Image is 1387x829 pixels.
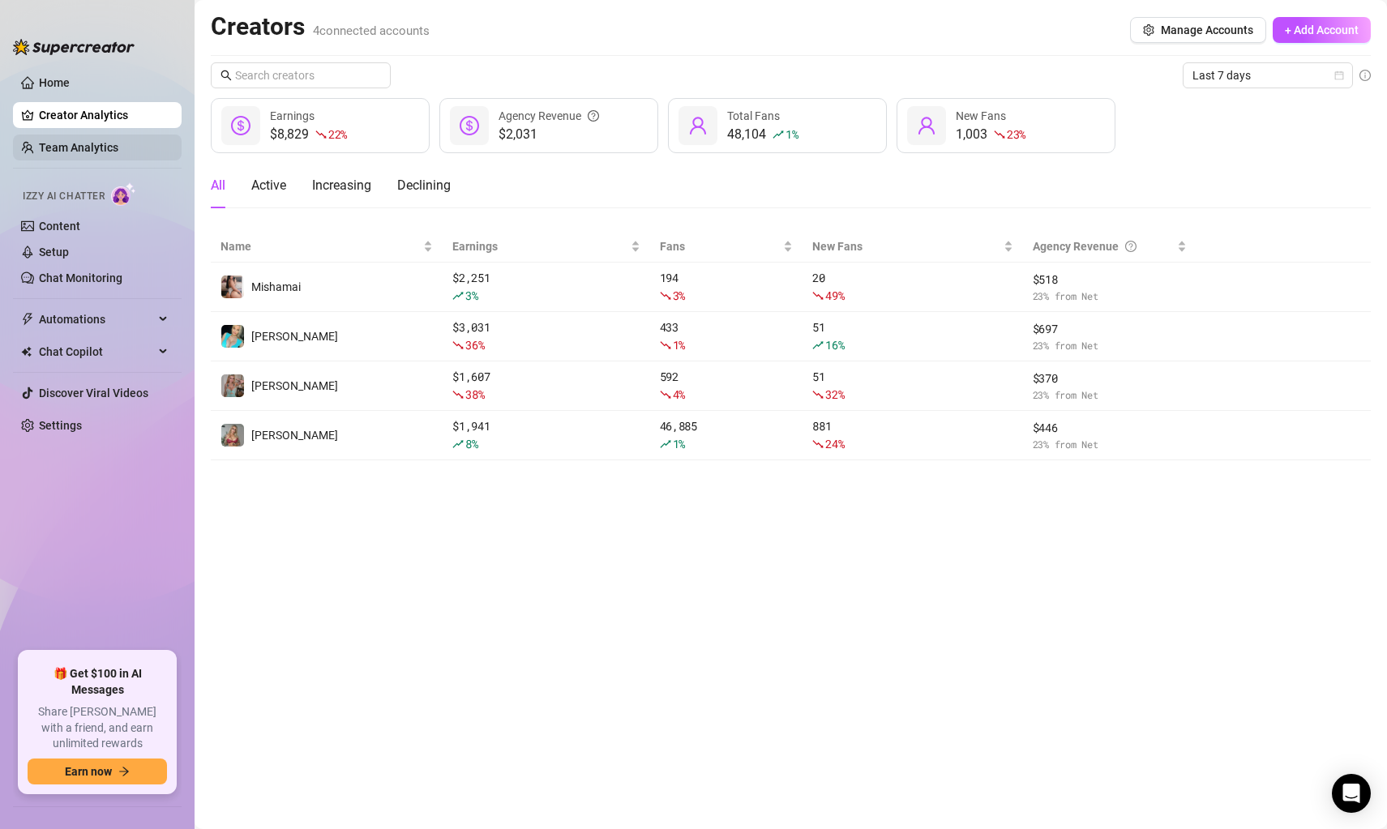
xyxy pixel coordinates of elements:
[465,387,484,402] span: 38 %
[1033,419,1188,437] span: $ 446
[1273,17,1371,43] button: + Add Account
[39,271,122,284] a: Chat Monitoring
[650,231,803,263] th: Fans
[465,288,477,303] span: 3 %
[220,237,420,255] span: Name
[1130,17,1266,43] button: Manage Accounts
[39,387,148,400] a: Discover Viral Videos
[28,704,167,752] span: Share [PERSON_NAME] with a friend, and earn unlimited rewards
[235,66,368,84] input: Search creators
[452,340,464,351] span: fall
[28,666,167,698] span: 🎁 Get $100 in AI Messages
[111,182,136,206] img: AI Chatter
[812,269,1012,305] div: 20
[1143,24,1154,36] span: setting
[211,11,430,42] h2: Creators
[1033,370,1188,387] span: $ 370
[211,176,225,195] div: All
[1033,338,1188,353] span: 23 % from Net
[1359,70,1371,81] span: info-circle
[660,438,671,450] span: rise
[452,237,627,255] span: Earnings
[221,276,244,298] img: Mishamai
[917,116,936,135] span: user
[39,419,82,432] a: Settings
[812,438,824,450] span: fall
[812,290,824,301] span: fall
[1033,288,1188,304] span: 23 % from Net
[13,39,135,55] img: logo-BBDzfeDw.svg
[660,389,671,400] span: fall
[1334,71,1344,80] span: calendar
[221,424,244,447] img: Laura
[328,126,347,142] span: 22 %
[452,318,640,354] div: $ 3,031
[1192,63,1343,88] span: Last 7 days
[825,337,844,353] span: 16 %
[825,436,844,451] span: 24 %
[39,141,118,154] a: Team Analytics
[660,318,794,354] div: 433
[465,337,484,353] span: 36 %
[21,313,34,326] span: thunderbolt
[443,231,649,263] th: Earnings
[397,176,451,195] div: Declining
[221,374,244,397] img: Laura
[1033,271,1188,288] span: $ 518
[956,125,1025,144] div: 1,003
[270,125,347,144] div: $8,829
[812,237,1000,255] span: New Fans
[812,318,1012,354] div: 51
[1033,387,1188,403] span: 23 % from Net
[221,325,244,348] img: Emily
[956,109,1006,122] span: New Fans
[1033,320,1188,338] span: $ 697
[1332,774,1371,813] div: Open Intercom Messenger
[673,288,685,303] span: 3 %
[499,125,599,144] span: $2,031
[315,129,327,140] span: fall
[39,102,169,128] a: Creator Analytics
[773,129,784,140] span: rise
[1007,126,1025,142] span: 23 %
[312,176,371,195] div: Increasing
[452,438,464,450] span: rise
[220,70,232,81] span: search
[251,280,301,293] span: Mishamai
[460,116,479,135] span: dollar-circle
[727,109,780,122] span: Total Fans
[660,417,794,453] div: 46,885
[39,76,70,89] a: Home
[231,116,250,135] span: dollar-circle
[39,339,154,365] span: Chat Copilot
[1033,237,1175,255] div: Agency Revenue
[465,436,477,451] span: 8 %
[452,368,640,404] div: $ 1,607
[251,330,338,343] span: [PERSON_NAME]
[270,109,315,122] span: Earnings
[1125,237,1137,255] span: question-circle
[673,436,685,451] span: 1 %
[39,246,69,259] a: Setup
[452,417,640,453] div: $ 1,941
[673,387,685,402] span: 4 %
[452,389,464,400] span: fall
[688,116,708,135] span: user
[812,417,1012,453] div: 881
[812,389,824,400] span: fall
[660,290,671,301] span: fall
[1161,24,1253,36] span: Manage Accounts
[660,237,781,255] span: Fans
[39,220,80,233] a: Content
[825,288,844,303] span: 49 %
[825,387,844,402] span: 32 %
[23,189,105,204] span: Izzy AI Chatter
[786,126,798,142] span: 1 %
[313,24,430,38] span: 4 connected accounts
[452,290,464,301] span: rise
[1285,24,1359,36] span: + Add Account
[994,129,1005,140] span: fall
[251,429,338,442] span: [PERSON_NAME]
[65,765,112,778] span: Earn now
[211,231,443,263] th: Name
